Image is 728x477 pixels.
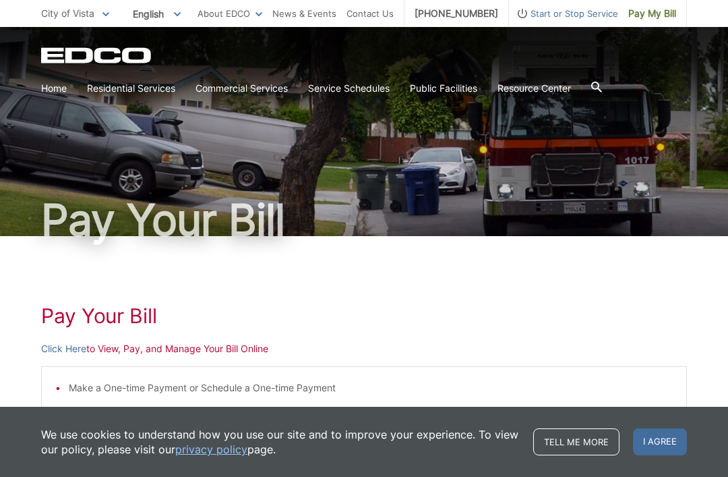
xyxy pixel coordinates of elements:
a: Commercial Services [195,81,288,96]
h1: Pay Your Bill [41,304,687,328]
li: Make a One-time Payment or Schedule a One-time Payment [69,381,673,395]
a: Residential Services [87,81,175,96]
p: We use cookies to understand how you use our site and to improve your experience. To view our pol... [41,427,520,457]
a: EDCD logo. Return to the homepage. [41,47,153,63]
span: I agree [633,428,687,455]
h1: Pay Your Bill [41,198,687,242]
a: News & Events [272,6,336,21]
a: Contact Us [346,6,394,21]
a: Public Facilities [410,81,477,96]
span: Pay My Bill [628,6,676,21]
a: Resource Center [497,81,571,96]
li: Set-up Auto-pay [69,405,673,420]
a: privacy policy [175,442,247,457]
a: Click Here [41,341,86,356]
a: Tell me more [533,428,619,455]
span: City of Vista [41,7,94,19]
a: Service Schedules [308,81,390,96]
a: About EDCO [198,6,262,21]
span: English [123,3,191,25]
p: to View, Pay, and Manage Your Bill Online [41,341,687,356]
a: Home [41,81,67,96]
